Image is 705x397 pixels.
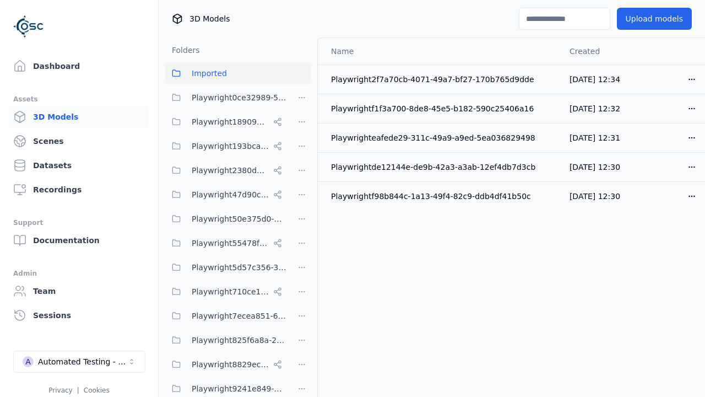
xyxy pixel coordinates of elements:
button: Select a workspace [13,351,145,373]
span: Playwright47d90cf2-c635-4353-ba3b-5d4538945666 [192,188,269,201]
a: Documentation [9,229,149,251]
button: Upload models [617,8,692,30]
span: [DATE] 12:30 [570,163,620,171]
a: Scenes [9,130,149,152]
button: Playwright47d90cf2-c635-4353-ba3b-5d4538945666 [165,184,286,206]
span: [DATE] 12:31 [570,133,620,142]
button: Playwright825f6a8a-2a7a-425c-94f7-650318982f69 [165,329,286,351]
button: Playwright710ce123-85fd-4f8c-9759-23c3308d8830 [165,281,286,303]
a: Cookies [84,387,110,394]
span: Playwright825f6a8a-2a7a-425c-94f7-650318982f69 [192,334,286,347]
button: Playwright18909032-8d07-45c5-9c81-9eec75d0b16b [165,111,286,133]
img: Logo [13,11,44,42]
div: Playwright2f7a70cb-4071-49a7-bf27-170b765d9dde [331,74,552,85]
div: Playwrightde12144e-de9b-42a3-a3ab-12ef4db7d3cb [331,162,552,173]
div: Playwrightf98b844c-1a13-49f4-82c9-ddb4df41b50c [331,191,552,202]
span: | [77,387,79,394]
span: Playwright7ecea851-649a-419a-985e-fcff41a98b20 [192,309,286,323]
a: Recordings [9,179,149,201]
span: Playwright9241e849-7ba1-474f-9275-02cfa81d37fc [192,382,286,395]
button: Playwright50e375d0-6f38-48a7-96e0-b0dcfa24b72f [165,208,286,230]
a: Sessions [9,304,149,326]
th: Name [318,38,561,65]
span: [DATE] 12:30 [570,192,620,201]
div: A [23,356,34,367]
a: Datasets [9,154,149,176]
span: [DATE] 12:34 [570,75,620,84]
span: Playwright8829ec83-5e68-4376-b984-049061a310ed [192,358,269,371]
div: Support [13,216,145,229]
div: Assets [13,93,145,106]
span: Playwright18909032-8d07-45c5-9c81-9eec75d0b16b [192,115,269,128]
a: 3D Models [9,106,149,128]
span: Playwright2380d3f5-cebf-494e-b965-66be4d67505e [192,164,269,177]
span: Playwright50e375d0-6f38-48a7-96e0-b0dcfa24b72f [192,212,286,226]
h3: Folders [165,45,200,56]
button: Playwright2380d3f5-cebf-494e-b965-66be4d67505e [165,159,286,181]
a: Privacy [48,387,72,394]
span: Playwright193bca0e-57fa-418d-8ea9-45122e711dc7 [192,140,269,153]
span: Playwright710ce123-85fd-4f8c-9759-23c3308d8830 [192,285,269,298]
button: Playwright0ce32989-52d0-45cf-b5b9-59d5033d313a [165,87,286,109]
button: Playwright193bca0e-57fa-418d-8ea9-45122e711dc7 [165,135,286,157]
span: [DATE] 12:32 [570,104,620,113]
span: Playwright5d57c356-39f7-47ed-9ab9-d0409ac6cddc [192,261,286,274]
button: Playwright8829ec83-5e68-4376-b984-049061a310ed [165,353,286,375]
button: Imported [165,62,311,84]
div: Playwrightf1f3a700-8de8-45e5-b182-590c25406a16 [331,103,552,114]
span: Playwright55478f86-28dc-49b8-8d1f-c7b13b14578c [192,237,269,250]
a: Team [9,280,149,302]
button: Playwright7ecea851-649a-419a-985e-fcff41a98b20 [165,305,286,327]
span: Playwright0ce32989-52d0-45cf-b5b9-59d5033d313a [192,91,286,104]
button: Playwright55478f86-28dc-49b8-8d1f-c7b13b14578c [165,232,286,254]
span: 3D Models [189,13,230,24]
div: Automated Testing - Playwright [38,356,127,367]
div: Playwrighteafede29-311c-49a9-a9ed-5ea036829498 [331,132,552,143]
th: Created [561,38,634,65]
div: Admin [13,267,145,280]
span: Imported [192,67,227,80]
button: Playwright5d57c356-39f7-47ed-9ab9-d0409ac6cddc [165,256,286,278]
a: Dashboard [9,55,149,77]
